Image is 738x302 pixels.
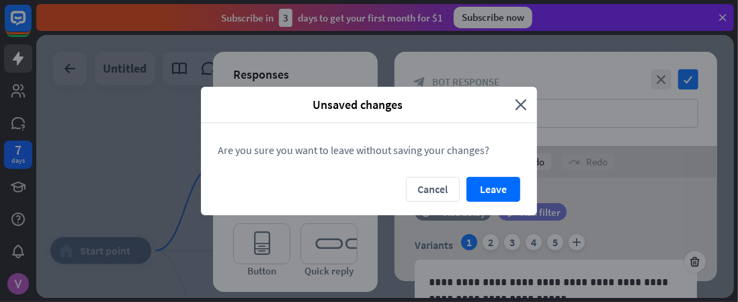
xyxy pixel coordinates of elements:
button: Leave [466,177,520,202]
button: Open LiveChat chat widget [11,5,51,46]
i: close [515,97,527,112]
span: Are you sure you want to leave without saving your changes? [218,143,489,157]
button: Cancel [406,177,460,202]
span: Unsaved changes [211,97,505,112]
